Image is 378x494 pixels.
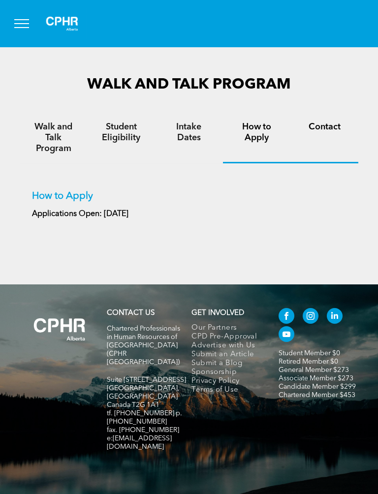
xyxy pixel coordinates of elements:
h4: Intake Dates [164,122,214,143]
a: CPD Pre-Approval [191,333,264,341]
a: facebook [279,308,294,326]
img: A white background with a few lines on it [37,8,87,39]
a: Submit an Article [191,350,264,359]
a: Our Partners [191,324,264,333]
a: Associate Member $273 [279,375,353,382]
button: menu [9,11,34,36]
a: CONTACT US [107,309,155,317]
h4: Contact [299,122,349,132]
p: How to Apply [32,190,346,202]
a: Submit a Blog [191,359,264,368]
span: [GEOGRAPHIC_DATA], [GEOGRAPHIC_DATA] Canada T2G 1A1 [107,385,180,408]
a: youtube [279,326,294,344]
span: Suite [STREET_ADDRESS] [107,376,186,383]
img: A white background with a few lines on it [20,304,99,355]
span: GET INVOLVED [191,309,244,317]
a: Privacy Policy [191,377,264,386]
a: Terms of Use [191,386,264,395]
a: Retired Member $0 [279,358,338,365]
a: Advertise with Us [191,341,264,350]
a: Candidate Member $299 [279,383,356,390]
span: WALK AND TALK PROGRAM [87,77,291,92]
h4: Walk and Talk Program [29,122,79,154]
a: Chartered Member $453 [279,392,355,399]
span: Chartered Professionals in Human Resources of [GEOGRAPHIC_DATA] (CPHR [GEOGRAPHIC_DATA]) [107,325,180,366]
span: fax. [PHONE_NUMBER] e:[EMAIL_ADDRESS][DOMAIN_NAME] [107,427,179,450]
strong: Applications Open: [DATE] [32,210,128,218]
a: instagram [303,308,318,326]
span: tf. [PHONE_NUMBER] p. [PHONE_NUMBER] [107,410,182,425]
a: Student Member $0 [279,350,340,357]
a: Sponsorship [191,368,264,377]
h4: Student Eligibility [96,122,147,143]
a: General Member $273 [279,367,349,373]
a: linkedin [327,308,343,326]
h4: How to Apply [232,122,282,143]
